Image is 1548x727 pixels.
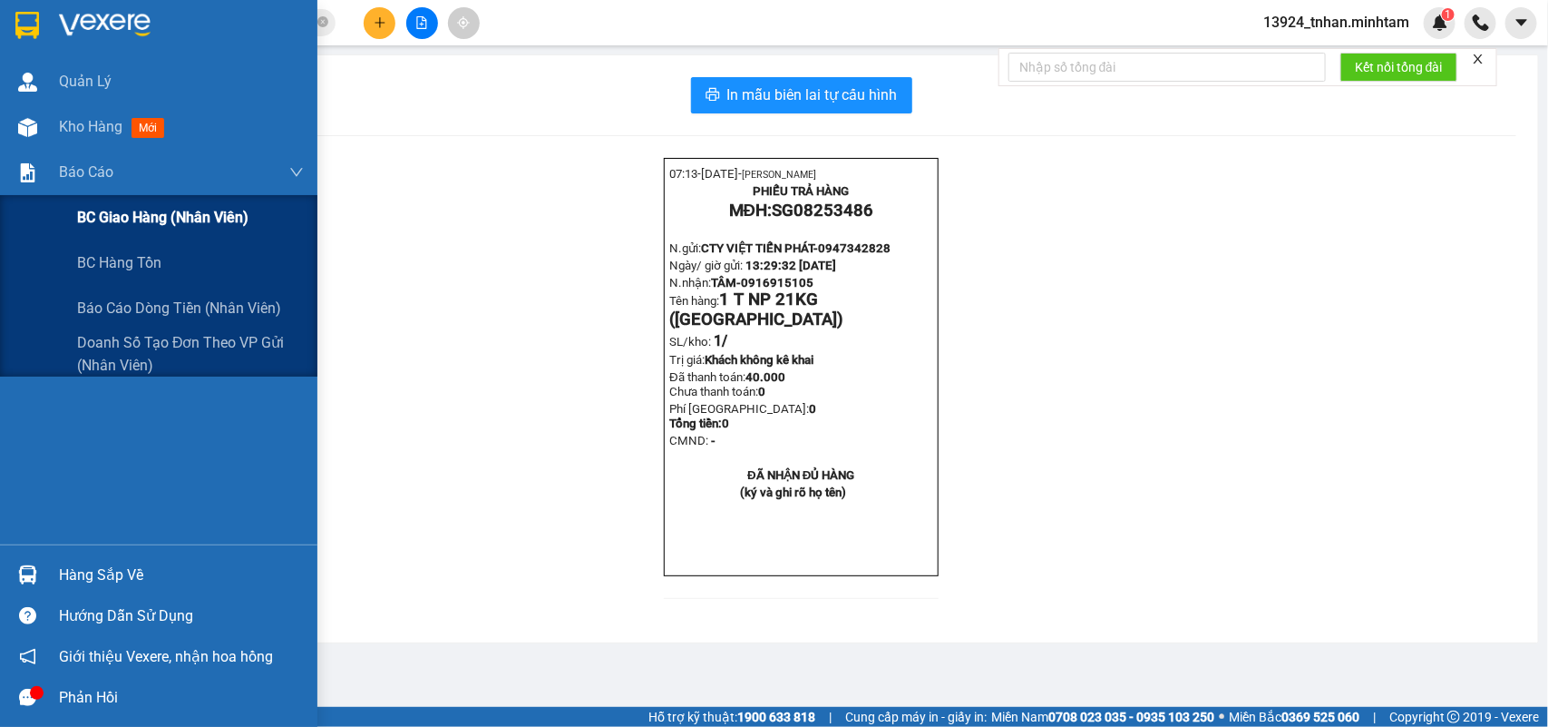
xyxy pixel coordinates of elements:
div: Hàng sắp về [59,562,304,589]
span: 07:13- [669,167,816,181]
span: [PERSON_NAME] [742,169,816,181]
span: 07:13- [5,8,152,22]
span: 0947342828 [154,81,227,94]
img: icon-new-feature [1432,15,1448,31]
button: file-add [406,7,438,39]
span: file-add [415,16,428,29]
button: plus [364,7,395,39]
span: Hỗ trợ kỹ thuật: [648,707,815,727]
span: N.gửi: [5,81,227,94]
span: 1 T NP 21KG ([GEOGRAPHIC_DATA]) [5,127,180,167]
span: Tổng tiền: [669,417,729,430]
span: Giới thiệu Vexere, nhận hoa hồng [59,645,273,668]
span: Kết nối tổng đài [1355,57,1443,77]
strong: (ký và ghi rõ họ tên) [740,486,846,499]
strong: MĐH: [63,41,208,61]
span: Miền Bắc [1229,707,1359,727]
span: TÂM- [47,113,77,127]
span: 0916915105 [741,276,813,290]
span: Ngày/ giờ gửi: [5,97,79,111]
span: 1 T NP 21KG ([GEOGRAPHIC_DATA]) [669,290,843,329]
span: 0 [722,417,729,430]
span: CTY VIỆT TIẾN PHÁT- [701,241,891,255]
span: Tên hàng: [669,294,843,328]
button: caret-down [1505,7,1537,39]
button: printerIn mẫu biên lai tự cấu hình [691,77,912,113]
img: phone-icon [1473,15,1489,31]
span: N.nhận: [5,113,150,127]
span: 13:29:32 [DATE] [745,259,836,272]
span: 40.000 [745,370,785,384]
span: | [829,707,832,727]
span: [DATE]- [37,8,152,22]
span: close [1472,53,1485,65]
strong: 0708 023 035 - 0935 103 250 [1048,710,1214,724]
span: ⚪️ [1219,713,1224,721]
button: Kết nối tổng đài [1340,53,1457,82]
span: notification [19,648,36,665]
span: message [19,689,36,706]
span: plus [374,16,386,29]
span: aim [457,16,470,29]
strong: PHIẾU TRẢ HÀNG [753,184,849,198]
strong: 0369 525 060 [1281,710,1359,724]
span: Đã thanh toán: [669,370,785,398]
img: logo-vxr [15,12,39,39]
span: Báo cáo [59,161,113,183]
span: Doanh số tạo đơn theo VP gửi (nhân viên) [77,331,304,377]
span: Trị giá: [669,353,705,367]
span: Kho hàng [59,118,122,135]
span: [DATE]- [701,167,816,181]
span: 1 [1445,8,1451,21]
span: Tên hàng: [5,132,180,165]
strong: 1900 633 818 [737,710,815,724]
span: In mẫu biên lai tự cấu hình [727,84,898,106]
sup: 1 [1442,8,1455,21]
span: 0 [758,385,765,398]
span: N.gửi: [669,241,891,255]
span: 13:29:32 [DATE] [82,97,172,111]
span: caret-down [1514,15,1530,31]
span: N.nhận: [669,276,813,290]
span: Chưa thanh toán: [669,385,765,398]
span: close-circle [317,15,328,32]
span: Phí [GEOGRAPHIC_DATA]: [669,402,816,430]
span: Cung cấp máy in - giấy in: [845,707,987,727]
span: [PERSON_NAME] [78,10,152,22]
span: Khách không kê khai [705,353,813,367]
span: SG08253486 [107,41,209,61]
span: Báo cáo dòng tiền (nhân viên) [77,297,281,319]
input: Nhập số tổng đài [1008,53,1326,82]
div: Hướng dẫn sử dụng [59,603,304,630]
span: TÂM- [711,276,741,290]
span: - [711,434,716,447]
img: warehouse-icon [18,118,37,137]
span: SG08253486 [772,201,873,221]
span: | [1373,707,1376,727]
span: CMND: [669,434,708,447]
span: 1/ [714,332,727,349]
span: Miền Nam [991,707,1214,727]
span: printer [706,87,720,104]
strong: 0 [669,402,816,430]
span: close-circle [317,16,328,27]
span: 0916915105 [77,113,150,127]
span: question-circle [19,607,36,624]
span: Quản Lý [59,70,112,93]
div: Phản hồi [59,684,304,712]
span: down [289,165,304,180]
button: aim [448,7,480,39]
img: warehouse-icon [18,73,37,92]
img: warehouse-icon [18,565,37,585]
span: SL/kho: [669,335,711,349]
span: 13924_tnhan.minhtam [1249,11,1424,34]
span: CTY VIỆT TIẾN PHÁT- [37,81,227,94]
strong: MĐH: [729,201,873,221]
span: Ngày/ giờ gửi: [669,259,743,272]
img: solution-icon [18,163,37,182]
span: BC giao hàng (nhân viên) [77,206,248,229]
span: copyright [1447,711,1460,723]
span: mới [131,118,164,138]
strong: PHIẾU TRẢ HÀNG [88,25,184,38]
strong: ĐÃ NHẬN ĐỦ HÀNG [747,468,854,482]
